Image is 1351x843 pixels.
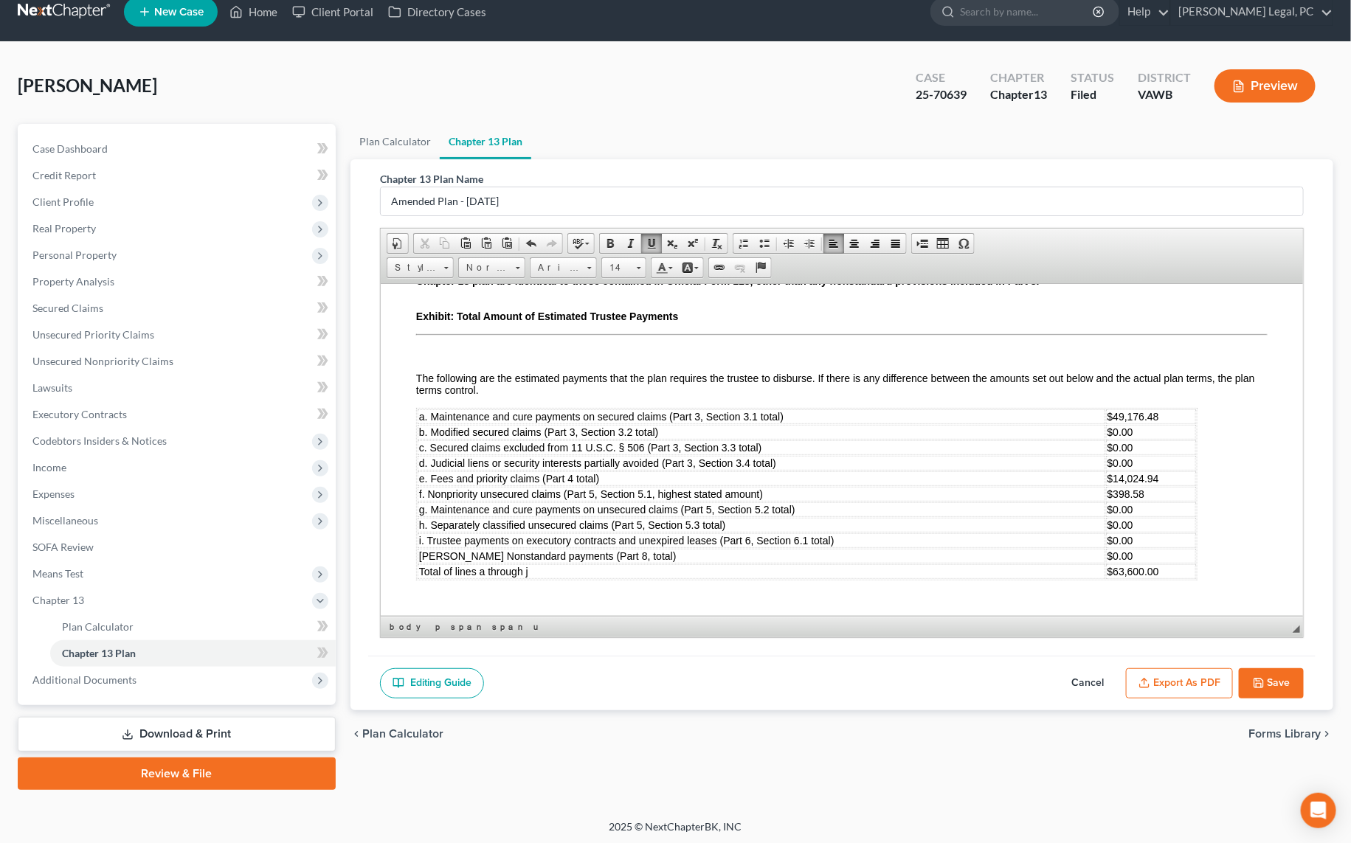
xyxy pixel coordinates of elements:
[568,234,594,253] a: Spell Checker
[21,348,336,375] a: Unsecured Nonpriority Claims
[733,234,754,253] a: Insert/Remove Numbered List
[32,355,173,367] span: Unsecured Nonpriority Claims
[621,234,641,253] a: Italic
[885,234,906,253] a: Justify
[21,401,336,428] a: Executory Contracts
[32,594,84,606] span: Chapter 13
[21,322,336,348] a: Unsecured Priority Claims
[381,284,1303,616] iframe: Rich Text Editor, document-ckeditor
[387,620,431,634] a: body element
[21,136,336,162] a: Case Dashboard
[542,234,562,253] a: Redo
[1293,625,1300,633] span: Resize
[21,534,336,561] a: SOFA Review
[440,124,531,159] a: Chapter 13 Plan
[21,162,336,189] a: Credit Report
[18,717,336,752] a: Download & Print
[1055,668,1120,699] button: Cancel
[380,171,483,187] label: Chapter 13 Plan Name
[750,258,771,277] a: Anchor
[381,187,1303,215] input: Enter name...
[414,234,435,253] a: Cut
[18,74,157,96] span: [PERSON_NAME]
[432,620,446,634] a: p element
[32,488,75,500] span: Expenses
[350,728,443,740] button: chevron_left Plan Calculator
[32,275,114,288] span: Property Analysis
[362,728,443,740] span: Plan Calculator
[730,258,750,277] a: Unlink
[530,257,597,278] a: Arial
[50,614,336,640] a: Plan Calculator
[778,234,799,253] a: Decrease Indent
[32,514,98,527] span: Miscellaneous
[707,234,728,253] a: Remove Format
[32,408,127,420] span: Executory Contracts
[32,302,103,314] span: Secured Claims
[387,257,454,278] a: Styles
[21,268,336,295] a: Property Analysis
[1138,69,1191,86] div: District
[916,69,967,86] div: Case
[380,668,484,699] a: Editing Guide
[154,7,204,18] span: New Case
[1034,87,1047,101] span: 13
[387,234,408,253] a: Document Properties
[1138,86,1191,103] div: VAWB
[50,640,336,667] a: Chapter 13 Plan
[683,234,703,253] a: Superscript
[531,258,582,277] span: Arial
[662,234,683,253] a: Subscript
[521,234,542,253] a: Undo
[600,234,621,253] a: Bold
[531,620,539,634] a: u element
[32,434,167,447] span: Codebtors Insiders & Notices
[953,234,974,253] a: Insert Special Character
[754,234,775,253] a: Insert/Remove Bulleted List
[387,258,439,277] span: Styles
[448,620,488,634] a: span element
[32,249,117,261] span: Personal Property
[1071,69,1114,86] div: Status
[1071,86,1114,103] div: Filed
[602,258,632,277] span: 14
[990,86,1047,103] div: Chapter
[912,234,933,253] a: Insert Page Break for Printing
[489,620,529,634] a: span element
[1239,668,1304,699] button: Save
[32,195,94,208] span: Client Profile
[865,234,885,253] a: Align Right
[990,69,1047,86] div: Chapter
[844,234,865,253] a: Center
[823,234,844,253] a: Align Left
[21,295,336,322] a: Secured Claims
[933,234,953,253] a: Table
[677,258,703,277] a: Background Color
[601,257,646,278] a: 14
[350,124,440,159] a: Plan Calculator
[497,234,517,253] a: Paste from Word
[476,234,497,253] a: Paste as plain text
[32,673,137,686] span: Additional Documents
